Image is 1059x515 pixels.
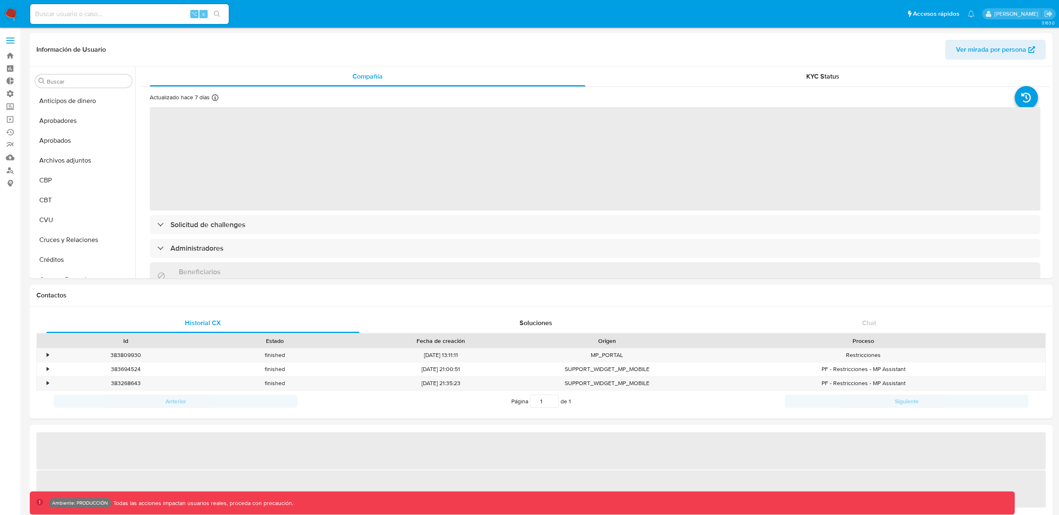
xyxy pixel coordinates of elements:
div: • [47,365,49,373]
div: • [47,379,49,387]
p: Sin datos [179,276,220,284]
div: Proceso [687,337,1040,345]
p: juan.jsosa@mercadolibre.com.co [994,10,1041,18]
div: MP_PORTAL [532,348,681,362]
button: Siguiente [785,395,1028,408]
span: Compañía [352,72,383,81]
button: Ver mirada por persona [945,40,1046,60]
div: finished [200,376,349,390]
h1: Información de Usuario [36,46,106,54]
span: Chat [862,318,876,328]
div: Administradores [150,239,1040,258]
button: Cruces y Relaciones [32,230,135,250]
input: Buscar [47,78,129,85]
span: Historial CX [185,318,221,328]
div: finished [200,362,349,376]
div: [DATE] 13:11:11 [349,348,532,362]
div: Solicitud de challenges [150,215,1040,234]
button: Aprobadores [32,111,135,131]
div: PF - Restricciones - MP Assistant [681,376,1045,390]
span: Ver mirada por persona [956,40,1026,60]
div: Fecha de creación [355,337,527,345]
button: Créditos [32,250,135,270]
button: search-icon [208,8,225,20]
div: Origen [538,337,676,345]
p: Ambiente: PRODUCCIÓN [52,501,108,505]
span: 1 [569,397,571,405]
button: Anterior [54,395,297,408]
span: Accesos rápidos [913,10,959,18]
span: ‌ [36,470,1046,508]
button: Aprobados [32,131,135,151]
button: Anticipos de dinero [32,91,135,111]
span: s [202,10,205,18]
div: Id [57,337,194,345]
a: Notificaciones [968,10,975,17]
span: Soluciones [520,318,552,328]
button: Cuentas Bancarias [32,270,135,290]
span: Página de [511,395,571,408]
span: KYC Status [806,72,839,81]
div: SUPPORT_WIDGET_MP_MOBILE [532,362,681,376]
button: CBT [32,190,135,210]
div: Estado [206,337,343,345]
div: 383809930 [51,348,200,362]
span: ‌ [36,432,1046,469]
div: SUPPORT_WIDGET_MP_MOBILE [532,376,681,390]
span: ‌ [150,107,1040,211]
div: finished [200,348,349,362]
span: ⌥ [191,10,197,18]
div: Restricciones [681,348,1045,362]
button: Archivos adjuntos [32,151,135,170]
h3: Beneficiarios [179,267,220,276]
h3: Solicitud de challenges [170,220,245,229]
p: Todas las acciones impactan usuarios reales, proceda con precaución. [111,499,293,507]
h1: Contactos [36,291,1046,299]
input: Buscar usuario o caso... [30,9,229,19]
p: Actualizado hace 7 días [150,93,210,101]
div: BeneficiariosSin datos [150,262,1040,289]
div: [DATE] 21:00:51 [349,362,532,376]
h3: Administradores [170,244,223,253]
a: Salir [1044,10,1053,18]
div: PF - Restricciones - MP Assistant [681,362,1045,376]
div: • [47,351,49,359]
div: [DATE] 21:35:23 [349,376,532,390]
div: 383268643 [51,376,200,390]
button: Buscar [38,78,45,84]
button: CVU [32,210,135,230]
div: 383694524 [51,362,200,376]
button: CBP [32,170,135,190]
